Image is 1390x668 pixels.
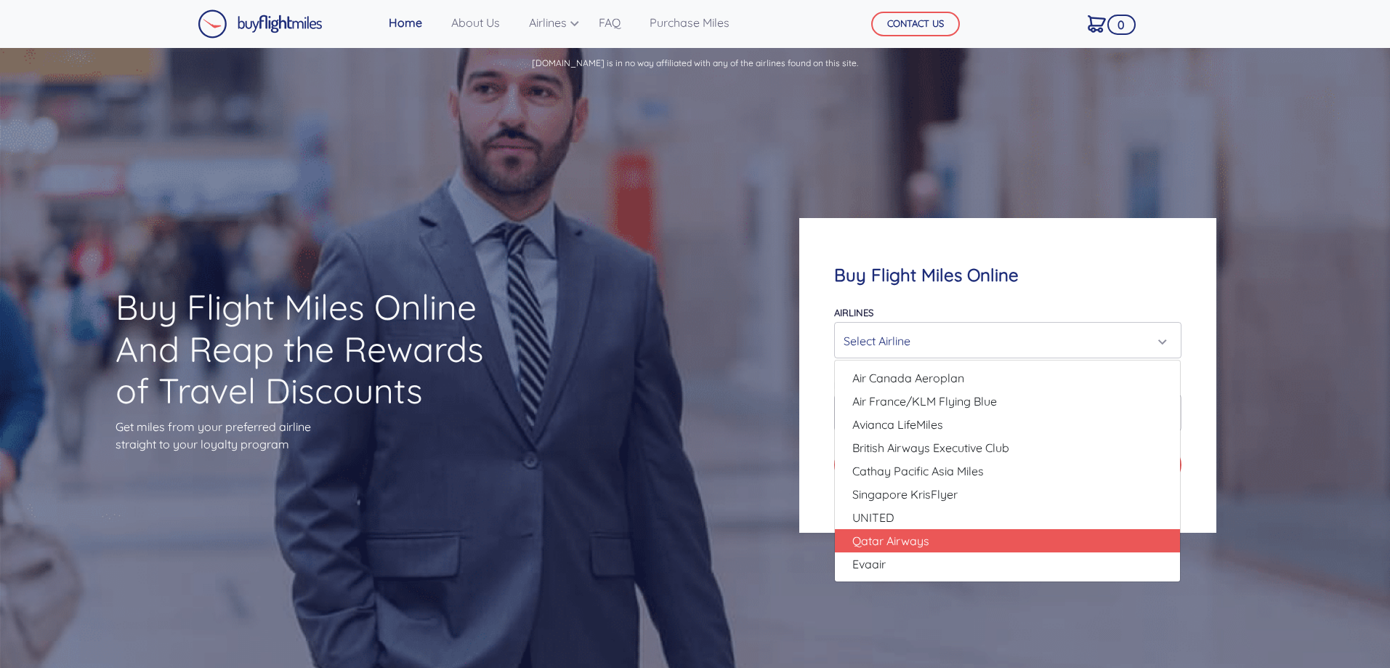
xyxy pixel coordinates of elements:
a: FAQ [593,8,626,37]
span: Qatar Airways [852,532,929,550]
span: UNITED [852,509,894,526]
a: 0 [1082,8,1112,39]
a: Home [383,8,428,37]
img: Buy Flight Miles Logo [198,9,323,39]
span: 0 [1107,15,1136,35]
label: Airlines [834,307,873,318]
span: Singapore KrisFlyer [852,486,958,503]
img: Cart [1088,15,1106,33]
button: CONTACT US [871,12,960,36]
a: Purchase Miles [644,8,735,37]
span: Cathay Pacific Asia Miles [852,462,984,480]
span: British Airways Executive Club [852,439,1009,456]
span: Air Canada Aeroplan [852,369,964,387]
h4: Buy Flight Miles Online [834,265,1181,286]
h1: Buy Flight Miles Online And Reap the Rewards of Travel Discounts [116,286,509,412]
a: About Us [445,8,506,37]
span: Evaair [852,555,886,573]
a: Airlines [523,8,575,37]
a: Buy Flight Miles Logo [198,6,323,42]
div: Select Airline [844,327,1163,355]
button: Select Airline [834,322,1181,358]
p: Get miles from your preferred airline straight to your loyalty program [116,418,509,453]
span: Avianca LifeMiles [852,416,943,433]
span: Air France/KLM Flying Blue [852,393,997,410]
